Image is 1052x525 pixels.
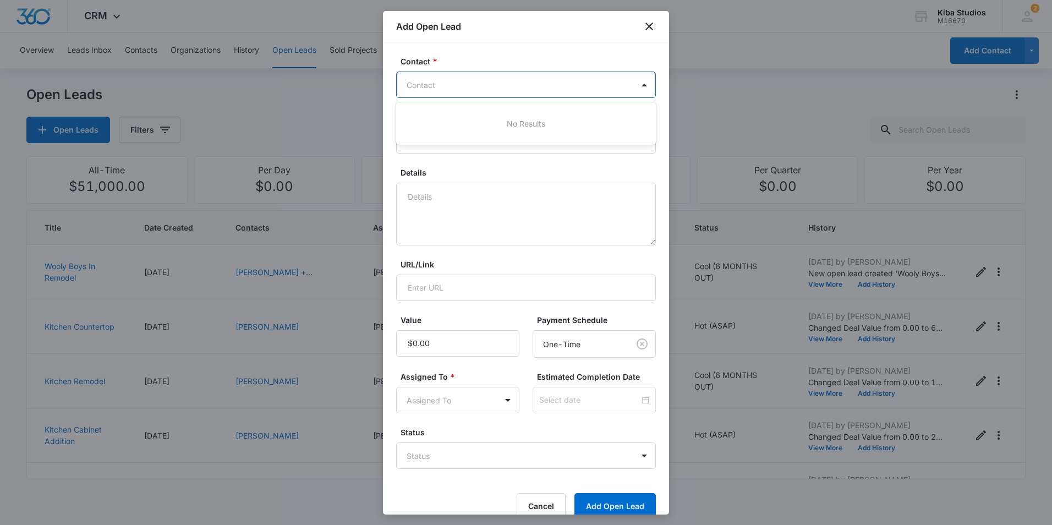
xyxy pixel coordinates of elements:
[401,314,524,326] label: Value
[396,113,656,134] div: No Results
[396,330,519,357] input: Value
[537,371,660,382] label: Estimated Completion Date
[401,56,660,67] label: Contact
[633,335,651,353] button: Clear
[401,426,660,438] label: Status
[396,20,461,33] h1: Add Open Lead
[574,493,656,519] button: Add Open Lead
[539,394,639,406] input: Select date
[643,20,656,33] button: close
[537,314,660,326] label: Payment Schedule
[401,371,524,382] label: Assigned To
[401,259,660,270] label: URL/Link
[517,493,566,519] button: Cancel
[396,275,656,301] input: Enter URL
[401,167,660,178] label: Details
